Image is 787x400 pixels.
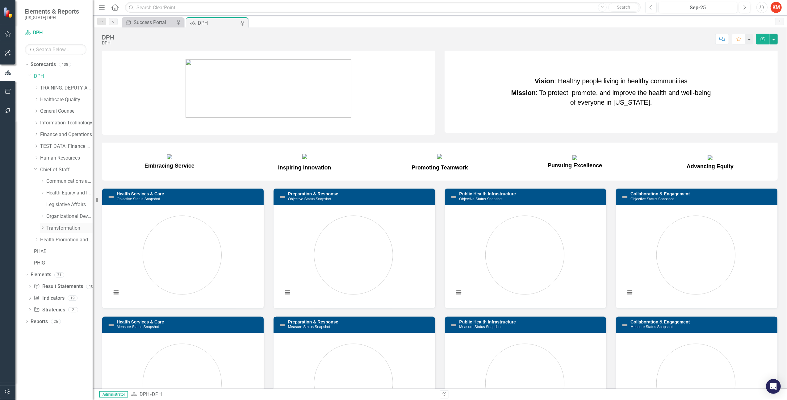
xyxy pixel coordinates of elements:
a: Health Promotion and Services [40,236,93,244]
img: Not Defined [450,322,458,329]
small: Objective Status Snapshot [459,197,503,201]
a: Communications and Public Affairs [46,178,93,185]
a: Health Services & Care [117,191,164,196]
img: mceclip13.png [708,155,713,160]
span: Inspiring Innovation [278,165,331,171]
strong: Vision [535,77,555,85]
div: DPH [152,391,162,397]
a: Health Services & Care [117,319,164,324]
a: Healthcare Quality [40,96,93,103]
a: Reports [31,318,48,325]
img: ClearPoint Strategy [3,7,14,18]
img: mceclip10.png [302,154,307,159]
div: Success Portal [134,19,174,26]
strong: Mission [511,89,536,97]
a: Preparation & Response [288,319,338,324]
button: View chart menu, Chart [454,288,463,297]
span: Search [617,5,630,10]
a: Transformation [46,225,93,232]
span: Promoting Teamwork [412,165,468,171]
div: 19 [68,296,77,301]
div: DPH [102,34,114,41]
a: Success Portal [123,19,174,26]
button: Sep-25 [659,2,737,13]
a: DPH [25,29,86,36]
img: Not Defined [107,194,115,201]
a: Health Equity and Inclusion [46,190,93,197]
img: Not Defined [279,322,286,329]
span: Administrator [99,391,128,398]
span: Advancing Equity [687,154,734,169]
input: Search Below... [25,44,86,55]
a: Collaboration & Engagement [630,319,690,324]
a: DPH [34,73,93,80]
div: 31 [54,272,64,277]
a: PHIG [34,260,93,267]
small: Objective Status Snapshot [288,197,331,201]
span: Embracing Service [144,163,195,169]
a: Collaboration & Engagement [630,191,690,196]
div: 2 [68,307,78,312]
small: Measure Status Snapshot [288,325,330,329]
svg: Interactive chart [280,210,427,302]
a: Organizational Development [46,213,93,220]
a: Preparation & Response [288,191,338,196]
div: DPH [102,41,114,45]
div: 10 [86,284,96,289]
a: Information Technology [40,119,93,127]
input: Search ClearPoint... [125,2,641,13]
img: mceclip11.png [437,154,442,159]
a: Chief of Staff [40,166,93,173]
span: : To protect, promote, and improve the health and well-being of everyone in [US_STATE]. [511,89,711,106]
a: TEST DATA: Finance and Operations (Copy) [40,143,93,150]
img: Not Defined [621,322,629,329]
div: 138 [59,62,71,67]
a: PHAB [34,248,93,255]
div: DPH [198,19,239,27]
a: Strategies [34,306,65,314]
svg: Interactive chart [451,210,599,302]
div: Open Intercom Messenger [766,379,781,394]
button: View chart menu, Chart [283,288,292,297]
a: TRAINING: DEPUTY AREA [40,85,93,92]
svg: Interactive chart [108,210,256,302]
a: General Counsel [40,108,93,115]
button: KM [771,2,782,13]
img: mceclip9.png [167,154,172,159]
div: » [131,391,435,398]
small: Objective Status Snapshot [630,197,674,201]
a: Public Health Infrastructure [459,191,516,196]
span: Elements & Reports [25,8,79,15]
small: Measure Status Snapshot [459,325,502,329]
a: DPH [140,391,149,397]
span: Pursuing Excellence [548,154,602,169]
small: Measure Status Snapshot [630,325,673,329]
span: : Healthy people living in healthy communities [535,77,688,85]
a: Public Health Infrastructure [459,319,516,324]
svg: Interactive chart [622,210,770,302]
img: Not Defined [279,194,286,201]
small: [US_STATE] DPH [25,15,79,20]
a: Human Resources [40,155,93,162]
button: View chart menu, Chart [626,288,634,297]
small: Objective Status Snapshot [117,197,160,201]
a: Result Statements [34,283,83,290]
img: Not Defined [107,322,115,329]
div: Chart. Highcharts interactive chart. [451,210,600,302]
div: Sep-25 [661,4,735,11]
a: Indicators [34,295,64,302]
div: Chart. Highcharts interactive chart. [280,210,429,302]
img: mceclip12.png [572,155,577,160]
a: Scorecards [31,61,56,68]
img: Not Defined [450,194,458,201]
div: Chart. Highcharts interactive chart. [108,210,257,302]
a: Elements [31,271,51,278]
div: 26 [51,319,61,324]
img: Not Defined [621,194,629,201]
a: Legislative Affairs [46,201,93,208]
button: View chart menu, Chart [112,288,120,297]
button: Search [608,3,639,12]
a: Finance and Operations [40,131,93,138]
div: Chart. Highcharts interactive chart. [622,210,771,302]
